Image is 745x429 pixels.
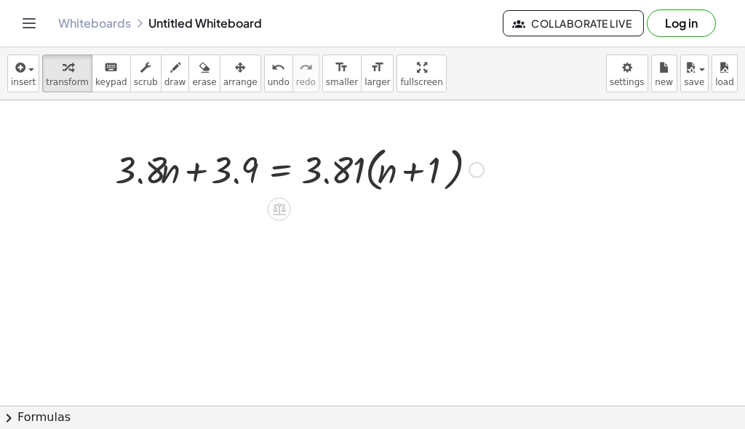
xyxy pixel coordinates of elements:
[134,77,158,87] span: scrub
[515,17,632,30] span: Collaborate Live
[161,55,190,92] button: draw
[397,55,446,92] button: fullscreen
[400,77,442,87] span: fullscreen
[610,77,645,87] span: settings
[42,55,92,92] button: transform
[361,55,394,92] button: format_sizelarger
[46,77,89,87] span: transform
[335,59,348,76] i: format_size
[130,55,162,92] button: scrub
[223,77,258,87] span: arrange
[651,55,677,92] button: new
[684,77,704,87] span: save
[192,77,216,87] span: erase
[92,55,131,92] button: keyboardkeypad
[647,9,716,37] button: Log in
[271,59,285,76] i: undo
[299,59,313,76] i: redo
[268,198,291,221] div: Apply the same math to both sides of the equation
[188,55,220,92] button: erase
[296,77,316,87] span: redo
[58,16,131,31] a: Whiteboards
[95,77,127,87] span: keypad
[503,10,644,36] button: Collaborate Live
[712,55,738,92] button: load
[326,77,358,87] span: smaller
[715,77,734,87] span: load
[606,55,648,92] button: settings
[11,77,36,87] span: insert
[220,55,261,92] button: arrange
[292,55,319,92] button: redoredo
[7,55,39,92] button: insert
[655,77,673,87] span: new
[364,77,390,87] span: larger
[264,55,293,92] button: undoundo
[164,77,186,87] span: draw
[104,59,118,76] i: keyboard
[322,55,362,92] button: format_sizesmaller
[17,12,41,35] button: Toggle navigation
[370,59,384,76] i: format_size
[268,77,290,87] span: undo
[680,55,709,92] button: save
